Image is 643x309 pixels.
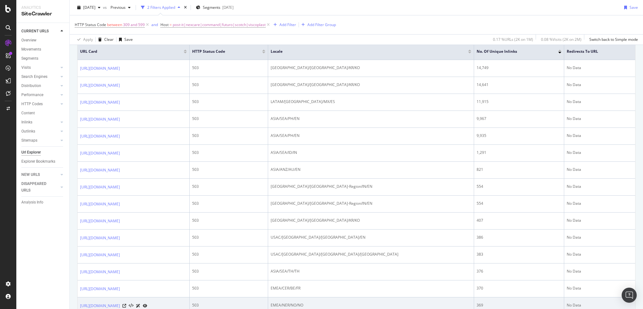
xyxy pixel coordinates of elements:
a: [URL][DOMAIN_NAME] [80,201,120,207]
div: No Data [567,252,633,257]
a: Movements [21,46,65,53]
div: [GEOGRAPHIC_DATA]/[GEOGRAPHIC_DATA]-Region/IN/EN [271,201,471,206]
div: Add Filter Group [307,22,336,27]
button: Add Filter Group [299,21,336,29]
a: [URL][DOMAIN_NAME] [80,167,120,173]
a: [URL][DOMAIN_NAME] [80,133,120,139]
span: URL Card [80,49,182,54]
div: 503 [192,302,265,308]
a: [URL][DOMAIN_NAME] [80,82,120,89]
div: Overview [21,37,36,44]
div: Outlinks [21,128,35,135]
div: No Data [567,65,633,71]
a: URL Inspection [143,302,147,309]
div: LATAM/[GEOGRAPHIC_DATA]/MX/ES [271,99,471,105]
div: Segments [21,55,38,62]
div: Performance [21,92,43,98]
div: Add Filter [279,22,296,27]
div: Inlinks [21,119,32,126]
div: EMEA/NER/NO/NO [271,302,471,308]
div: No Data [567,150,633,155]
a: [URL][DOMAIN_NAME] [80,218,120,224]
div: Save [124,37,133,42]
div: Apply [83,37,93,42]
a: HTTP Codes [21,101,59,107]
a: Overview [21,37,65,44]
a: Explorer Bookmarks [21,158,65,165]
div: and [151,22,158,27]
a: [URL][DOMAIN_NAME] [80,303,120,309]
div: [GEOGRAPHIC_DATA]/[GEOGRAPHIC_DATA]-Region/IN/EN [271,184,471,189]
div: 370 [477,285,561,291]
a: Outlinks [21,128,59,135]
span: = [170,22,172,27]
div: CURRENT URLS [21,28,49,35]
button: Apply [75,35,93,45]
a: Performance [21,92,59,98]
a: [URL][DOMAIN_NAME] [80,116,120,122]
span: 2025 May. 18th [83,5,95,10]
div: 554 [477,184,561,189]
div: Distribution [21,83,41,89]
span: Previous [108,5,126,10]
div: 503 [192,252,265,257]
div: 503 [192,285,265,291]
div: 14,749 [477,65,561,71]
div: 383 [477,252,561,257]
div: SiteCrawler [21,10,64,18]
div: Sitemaps [21,137,37,144]
div: EMEA/CER/BE/FR [271,285,471,291]
div: 376 [477,268,561,274]
div: No Data [567,218,633,223]
div: USAC/[GEOGRAPHIC_DATA]/[GEOGRAPHIC_DATA]/EN [271,235,471,240]
div: Switch back to Simple mode [589,37,638,42]
a: [URL][DOMAIN_NAME] [80,65,120,72]
button: Clear [96,35,114,45]
div: No Data [567,268,633,274]
div: 821 [477,167,561,172]
div: 503 [192,268,265,274]
div: 503 [192,167,265,172]
div: Analytics [21,5,64,10]
a: [URL][DOMAIN_NAME] [80,99,120,106]
div: 386 [477,235,561,240]
div: 11,915 [477,99,561,105]
span: locale [271,49,458,54]
button: Add Filter [271,21,296,29]
div: No Data [567,184,633,189]
div: Content [21,110,35,117]
div: No Data [567,285,633,291]
div: No Data [567,201,633,206]
a: Url Explorer [21,149,65,156]
div: 0.08 % Visits ( 2K on 2M ) [541,37,581,42]
a: CURRENT URLS [21,28,59,35]
a: Distribution [21,83,59,89]
div: HTTP Codes [21,101,43,107]
div: Visits [21,64,31,71]
div: Save [629,5,638,10]
div: [DATE] [222,5,234,10]
a: NEW URLS [21,171,59,178]
div: ASIA/SEA/PH/EN [271,133,471,138]
a: [URL][DOMAIN_NAME] [80,252,120,258]
a: Visits [21,64,59,71]
div: NEW URLS [21,171,40,178]
span: between [107,22,122,27]
div: 503 [192,184,265,189]
div: Url Explorer [21,149,41,156]
div: ASIA/SEA/ID/IN [271,150,471,155]
div: Movements [21,46,41,53]
a: DISAPPEARED URLS [21,181,59,194]
div: No Data [567,82,633,88]
button: View HTML Source [129,304,133,308]
div: [GEOGRAPHIC_DATA]/[GEOGRAPHIC_DATA]/KR/KO [271,218,471,223]
span: HTTP Status Code [192,49,253,54]
div: 1,291 [477,150,561,155]
div: No Data [567,133,633,138]
button: 2 Filters Applied [138,3,183,13]
div: No Data [567,116,633,122]
span: Host [160,22,169,27]
a: Sitemaps [21,137,59,144]
div: No Data [567,235,633,240]
div: Open Intercom Messenger [622,288,637,303]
